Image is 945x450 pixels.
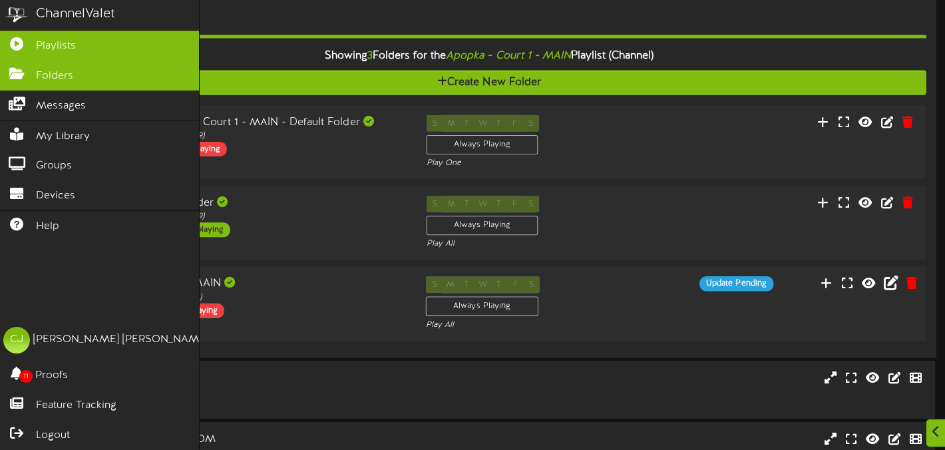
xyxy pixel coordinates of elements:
div: Always Playing [426,297,538,317]
span: Messages [36,99,86,114]
div: Apopka - Court 1 - SIDE [53,371,405,386]
span: Groups [36,158,72,174]
div: Update Pending [699,276,773,291]
span: Proofs [35,368,68,383]
div: Always Playing [427,135,538,154]
span: My Library [36,129,90,144]
div: Apopka - Court 2 - BOTTOM [53,432,405,447]
div: PICKLR MAIN ( 16:9 ) [135,130,407,141]
div: Play All [427,239,625,250]
div: Showing Folders for the Playlist (Channel) [42,42,936,71]
span: Logout [36,428,70,443]
div: PICKLR MAIN ( 16:9 ) [135,211,407,222]
div: Play All [426,320,626,331]
span: 3 [367,50,373,62]
div: Apopka - Court 1 - MAIN - Default Folder [135,115,407,130]
div: [PERSON_NAME] [PERSON_NAME] [33,332,208,347]
div: PICKLR SIDE ( 16:9 ) [53,385,405,397]
span: Playlists [36,39,76,54]
span: Help [36,219,59,234]
span: Devices [36,188,75,204]
div: PICKLR MAIN ( 16:9 ) [131,292,405,304]
div: Apopka MAIN [131,276,405,292]
span: 11 [19,370,33,383]
button: Create New Folder [52,71,926,95]
span: Folders [36,69,73,84]
div: Always Playing [427,216,538,235]
div: # 14236 [52,2,405,13]
i: Apopka - Court 1 - MAIN [446,50,571,62]
span: Feature Tracking [36,398,116,413]
div: ChannelValet [36,5,115,24]
div: # 14237 [53,397,405,409]
div: Main Folder [135,196,407,211]
div: CJ [3,327,30,353]
div: Play One [427,158,625,169]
